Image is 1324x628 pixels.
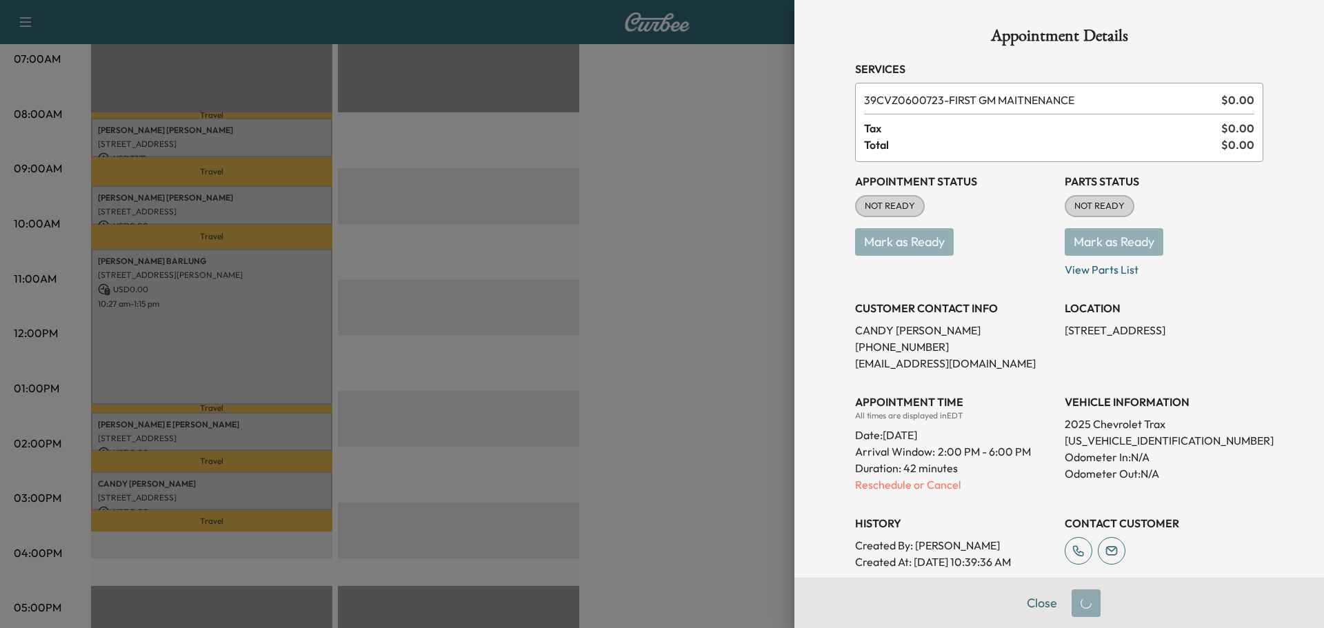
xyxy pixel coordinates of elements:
[1065,515,1263,531] h3: CONTACT CUSTOMER
[855,476,1054,493] p: Reschedule or Cancel
[855,338,1054,355] p: [PHONE_NUMBER]
[1065,432,1263,449] p: [US_VEHICLE_IDENTIFICATION_NUMBER]
[1065,449,1263,465] p: Odometer In: N/A
[855,554,1054,570] p: Created At : [DATE] 10:39:36 AM
[855,410,1054,421] div: All times are displayed in EDT
[864,136,1221,153] span: Total
[864,120,1221,136] span: Tax
[855,173,1054,190] h3: Appointment Status
[1065,416,1263,432] p: 2025 Chevrolet Trax
[1221,136,1254,153] span: $ 0.00
[855,460,1054,476] p: Duration: 42 minutes
[864,92,1216,108] span: FIRST GM MAITNENANCE
[1065,173,1263,190] h3: Parts Status
[855,421,1054,443] div: Date: [DATE]
[1065,300,1263,316] h3: LOCATION
[938,443,1031,460] span: 2:00 PM - 6:00 PM
[1221,120,1254,136] span: $ 0.00
[855,394,1054,410] h3: APPOINTMENT TIME
[855,61,1263,77] h3: Services
[1066,199,1133,213] span: NOT READY
[855,322,1054,338] p: CANDY [PERSON_NAME]
[1065,394,1263,410] h3: VEHICLE INFORMATION
[855,300,1054,316] h3: CUSTOMER CONTACT INFO
[1065,465,1263,482] p: Odometer Out: N/A
[855,28,1263,50] h1: Appointment Details
[855,355,1054,372] p: [EMAIL_ADDRESS][DOMAIN_NAME]
[1065,256,1263,278] p: View Parts List
[1221,92,1254,108] span: $ 0.00
[855,515,1054,531] h3: History
[1065,322,1263,338] p: [STREET_ADDRESS]
[1018,589,1066,617] button: Close
[855,443,1054,460] p: Arrival Window:
[856,199,923,213] span: NOT READY
[855,537,1054,554] p: Created By : [PERSON_NAME]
